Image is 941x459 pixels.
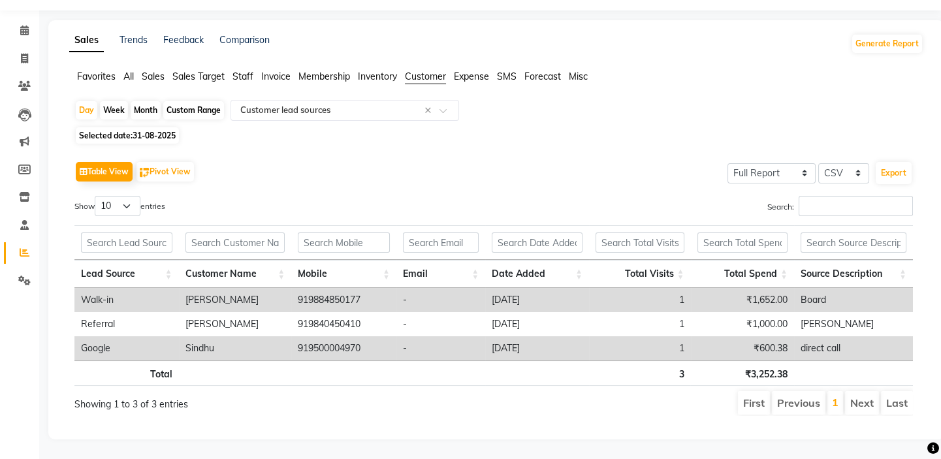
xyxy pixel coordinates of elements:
[76,127,179,144] span: Selected date:
[179,312,292,336] td: [PERSON_NAME]
[100,101,128,119] div: Week
[454,71,489,82] span: Expense
[485,312,589,336] td: [DATE]
[291,260,396,288] th: Mobile: activate to sort column ascending
[691,288,795,312] td: ₹1,652.00
[403,232,479,253] input: Search Email
[691,336,795,360] td: ₹600.38
[799,196,913,216] input: Search:
[589,312,691,336] td: 1
[140,168,150,178] img: pivot.png
[219,34,270,46] a: Comparison
[596,232,684,253] input: Search Total Visits
[74,390,413,411] div: Showing 1 to 3 of 3 entries
[291,312,396,336] td: 919840450410
[179,260,292,288] th: Customer Name: activate to sort column ascending
[767,196,913,216] label: Search:
[396,312,485,336] td: -
[74,196,165,216] label: Show entries
[492,232,582,253] input: Search Date Added
[172,71,225,82] span: Sales Target
[179,336,292,360] td: Sindhu
[76,162,133,182] button: Table View
[485,288,589,312] td: [DATE]
[405,71,446,82] span: Customer
[77,71,116,82] span: Favorites
[232,71,253,82] span: Staff
[794,336,913,360] td: direct call
[133,131,176,140] span: 31-08-2025
[569,71,588,82] span: Misc
[801,232,906,253] input: Search Source Description
[396,336,485,360] td: -
[589,260,691,288] th: Total Visits: activate to sort column ascending
[794,288,913,312] td: Board
[691,312,795,336] td: ₹1,000.00
[76,101,97,119] div: Day
[832,396,838,409] a: 1
[691,260,795,288] th: Total Spend: activate to sort column ascending
[497,71,517,82] span: SMS
[589,360,691,386] th: 3
[298,71,350,82] span: Membership
[396,260,485,288] th: Email: activate to sort column ascending
[95,196,140,216] select: Showentries
[424,104,436,118] span: Clear all
[485,260,589,288] th: Date Added: activate to sort column ascending
[74,260,179,288] th: Lead Source: activate to sort column ascending
[81,232,172,253] input: Search Lead Source
[291,288,396,312] td: 919884850177
[185,232,285,253] input: Search Customer Name
[74,288,179,312] td: Walk-in
[876,162,912,184] button: Export
[74,312,179,336] td: Referral
[852,35,922,53] button: Generate Report
[261,71,291,82] span: Invoice
[794,312,913,336] td: [PERSON_NAME]
[131,101,161,119] div: Month
[74,360,179,386] th: Total
[179,288,292,312] td: [PERSON_NAME]
[69,29,104,52] a: Sales
[120,34,148,46] a: Trends
[291,336,396,360] td: 919500004970
[690,360,794,386] th: ₹3,252.38
[74,336,179,360] td: Google
[142,71,165,82] span: Sales
[163,101,224,119] div: Custom Range
[524,71,561,82] span: Forecast
[163,34,204,46] a: Feedback
[136,162,194,182] button: Pivot View
[298,232,390,253] input: Search Mobile
[123,71,134,82] span: All
[589,336,691,360] td: 1
[697,232,788,253] input: Search Total Spend
[485,336,589,360] td: [DATE]
[396,288,485,312] td: -
[589,288,691,312] td: 1
[794,260,913,288] th: Source Description: activate to sort column ascending
[358,71,397,82] span: Inventory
